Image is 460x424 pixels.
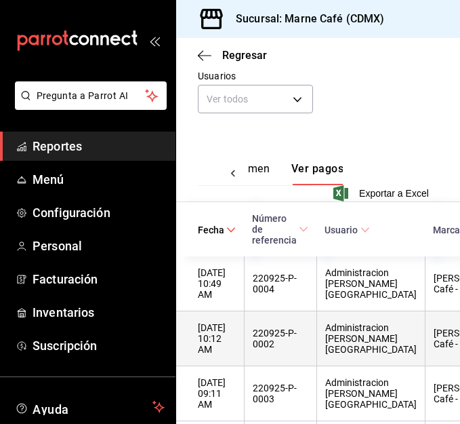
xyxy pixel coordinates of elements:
[33,270,165,288] span: Facturación
[207,162,303,185] div: navigation tabs
[37,89,146,103] span: Pregunta a Parrot AI
[149,35,160,46] button: open_drawer_menu
[198,71,313,81] label: Usuarios
[291,162,343,185] button: Ver pagos
[33,204,165,222] span: Configuración
[9,98,167,113] a: Pregunta a Parrot AI
[336,185,429,201] button: Exportar a Excel
[33,399,147,415] span: Ayuda
[325,322,417,355] div: Administracion [PERSON_NAME][GEOGRAPHIC_DATA]
[222,49,267,62] span: Regresar
[198,377,236,410] div: [DATE] 09:11 AM
[325,225,369,235] span: Usuario
[325,377,417,410] div: Administracion [PERSON_NAME][GEOGRAPHIC_DATA]
[33,336,165,355] span: Suscripción
[33,303,165,322] span: Inventarios
[198,49,267,62] button: Regresar
[15,81,167,110] button: Pregunta a Parrot AI
[33,237,165,255] span: Personal
[253,273,308,294] div: 220925-P-0004
[198,85,313,113] div: Ver todos
[225,11,385,27] h3: Sucursal: Marne Café (CDMX)
[198,322,236,355] div: [DATE] 10:12 AM
[252,213,308,246] span: Número de referencia
[198,267,236,300] div: [DATE] 10:49 AM
[253,383,308,404] div: 220925-P-0003
[33,137,165,155] span: Reportes
[198,225,236,235] span: Fecha
[325,267,417,300] div: Administracion [PERSON_NAME][GEOGRAPHIC_DATA]
[253,328,308,349] div: 220925-P-0002
[33,170,165,189] span: Menú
